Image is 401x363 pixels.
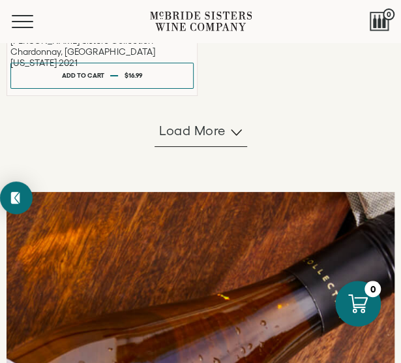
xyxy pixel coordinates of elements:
div: 0 [364,281,381,297]
h3: [PERSON_NAME] Sisters Collection Chardonnay, [GEOGRAPHIC_DATA][US_STATE] 2021 [10,35,194,69]
span: $16.99 [125,72,142,79]
span: Load more [159,121,226,140]
div: Add to cart [62,66,104,85]
button: Load more [155,116,247,147]
button: Mobile Menu Trigger [12,15,59,28]
span: 0 [383,8,394,20]
button: Add to cart $16.99 [10,63,194,89]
